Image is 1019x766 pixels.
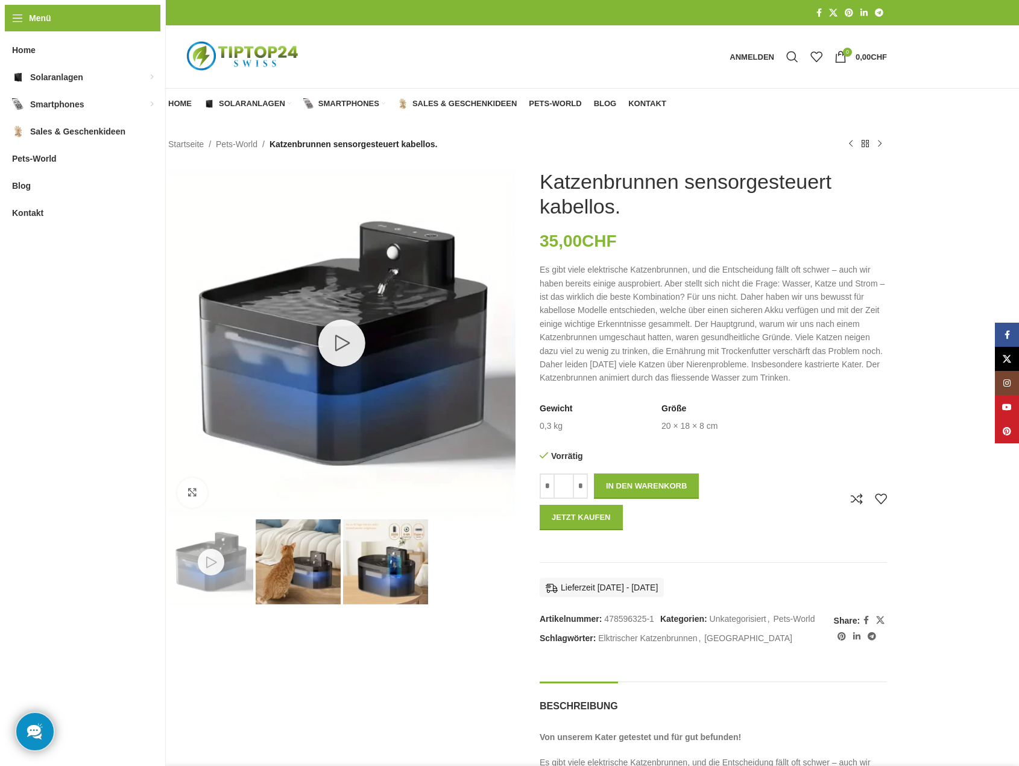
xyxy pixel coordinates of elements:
[540,614,602,624] span: Artikelnummer:
[540,403,887,432] table: Produktdetails
[12,71,24,83] img: Solaranlagen
[604,614,654,624] span: 478596325-1
[768,612,770,625] span: ,
[710,614,766,624] a: Unkategorisiert
[774,614,815,624] a: Pets-World
[303,98,314,109] img: Smartphones
[724,45,780,69] a: Anmelden
[730,53,774,61] span: Anmelden
[555,473,573,499] input: Produktmenge
[168,138,437,151] nav: Breadcrumb
[995,371,1019,395] a: Instagram Social Link
[780,45,804,69] a: Suche
[850,628,864,645] a: LinkedIn Social Link
[841,5,857,21] a: Pinterest Social Link
[168,138,204,151] a: Startseite
[594,99,617,109] span: Blog
[813,5,825,21] a: Facebook Social Link
[857,5,871,21] a: LinkedIn Social Link
[540,169,887,219] h1: Katzenbrunnen sensorgesteuert kabellos.
[628,99,666,109] span: Kontakt
[216,138,257,151] a: Pets-World
[864,628,880,645] a: Telegram Social Link
[529,92,581,116] a: Pets-World
[412,99,517,109] span: Sales & Geschenkideen
[582,232,617,250] span: CHF
[397,92,517,116] a: Sales & Geschenkideen
[995,395,1019,419] a: YouTube Social Link
[12,175,31,197] span: Blog
[12,98,24,110] img: Smartphones
[834,628,850,645] a: Pinterest Social Link
[598,633,697,643] a: Elktrischer Katzenbrunnen
[828,45,893,69] a: 0 0,00CHF
[30,93,84,115] span: Smartphones
[660,614,707,624] span: Kategorien:
[204,92,291,116] a: Solaranlagen
[995,323,1019,347] a: Facebook Social Link
[540,403,572,415] span: Gewicht
[661,403,686,415] span: Größe
[12,125,24,138] img: Sales & Geschenkideen
[303,92,385,116] a: Smartphones
[30,66,83,88] span: Solaranlagen
[704,633,792,643] a: [GEOGRAPHIC_DATA]
[204,98,215,109] img: Solaranlagen
[12,148,57,169] span: Pets-World
[872,612,888,628] a: X Social Link
[12,39,36,61] span: Home
[834,614,860,627] span: Share:
[540,263,887,385] p: Es gibt viele elektrische Katzenbrunnen, und die Entscheidung fällt oft schwer – auch wir haben b...
[804,45,828,69] div: Meine Wunschliste
[540,732,741,742] strong: Von unserem Kater getestet und für gut befunden!
[529,99,581,109] span: Pets-World
[219,99,285,109] span: Solaranlagen
[843,48,852,57] span: 0
[825,5,841,21] a: X Social Link
[12,202,43,224] span: Kontakt
[168,519,253,604] img: Katzenbrunnen sensorgesteuert kabellos.
[540,633,596,643] span: Schlagwörter:
[995,419,1019,443] a: Pinterest Social Link
[540,420,563,432] td: 0,3 kg
[162,92,672,116] div: Hauptnavigation
[168,51,319,61] a: Logo der Website
[30,121,125,142] span: Sales & Geschenkideen
[270,138,438,151] span: Katzenbrunnen sensorgesteuert kabellos.
[594,473,699,499] button: In den Warenkorb
[540,451,707,461] p: Vorrätig
[661,420,718,432] td: 20 × 18 × 8 cm
[871,5,887,21] a: Telegram Social Link
[844,137,858,151] a: Vorheriges Produkt
[168,169,516,517] img: Katzenbrunnen-Usb
[343,519,428,604] img: Katzenbrunnen sensorgesteuert kabellos. – Bild 3
[540,232,617,250] bdi: 35,00
[594,92,617,116] a: Blog
[860,612,872,628] a: Facebook Social Link
[29,11,51,25] span: Menü
[168,92,192,116] a: Home
[871,52,887,62] span: CHF
[318,99,379,109] span: Smartphones
[168,99,192,109] span: Home
[540,505,623,530] button: Jetzt kaufen
[698,631,701,645] span: ,
[628,92,666,116] a: Kontakt
[540,700,618,712] span: Beschreibung
[540,578,664,597] div: Lieferzeit [DATE] - [DATE]
[256,519,341,604] img: Katzenbrunnen sensorgesteuert kabellos. – Bild 2
[995,347,1019,371] a: X Social Link
[872,137,887,151] a: Nächstes Produkt
[397,98,408,109] img: Sales & Geschenkideen
[856,52,887,62] bdi: 0,00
